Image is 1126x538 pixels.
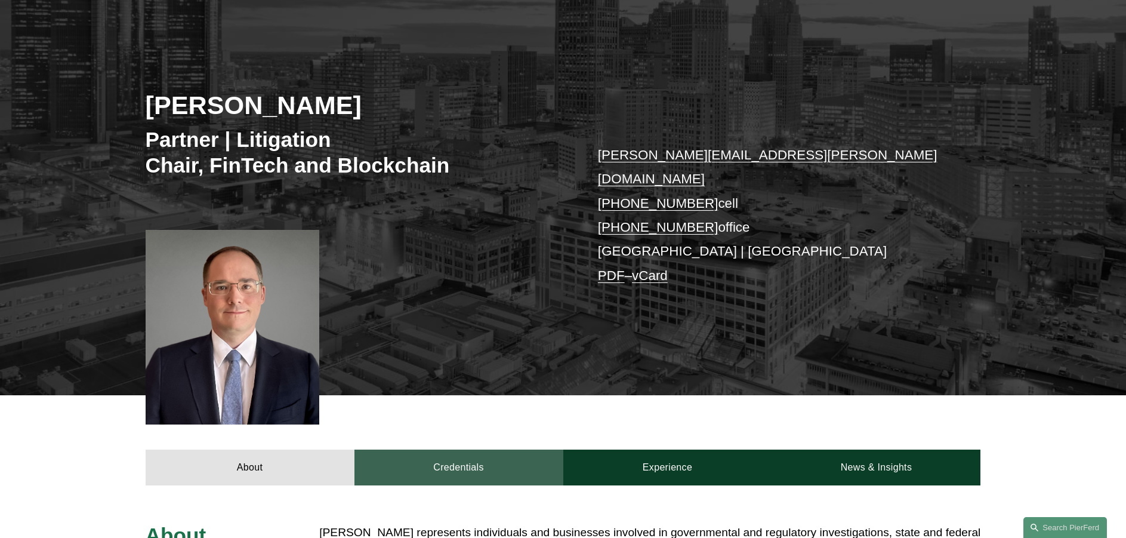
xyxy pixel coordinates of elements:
[598,143,946,288] p: cell office [GEOGRAPHIC_DATA] | [GEOGRAPHIC_DATA] –
[598,268,625,283] a: PDF
[598,196,718,211] a: [PHONE_NUMBER]
[1023,517,1107,538] a: Search this site
[354,450,563,485] a: Credentials
[146,450,354,485] a: About
[632,268,668,283] a: vCard
[146,127,563,179] h3: Partner | Litigation Chair, FinTech and Blockchain
[772,450,980,485] a: News & Insights
[598,220,718,235] a: [PHONE_NUMBER]
[563,450,772,485] a: Experience
[598,147,937,186] a: [PERSON_NAME][EMAIL_ADDRESS][PERSON_NAME][DOMAIN_NAME]
[146,90,563,121] h2: [PERSON_NAME]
